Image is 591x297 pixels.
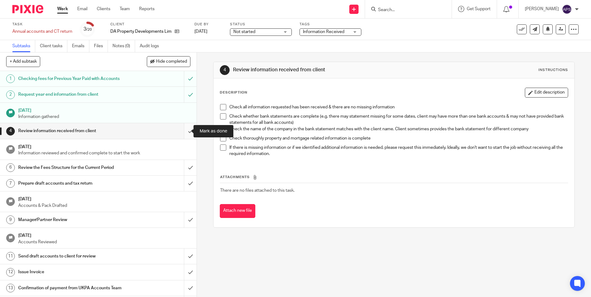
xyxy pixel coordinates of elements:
p: [PERSON_NAME] [525,6,559,12]
a: Work [57,6,68,12]
label: Task [12,22,72,27]
h1: Review information received from client [233,67,407,73]
h1: [DATE] [18,231,191,239]
h1: Confirmation of payment from UKPA Accounts Team [18,283,125,293]
span: Not started [233,30,255,34]
input: Search [377,7,433,13]
span: Hide completed [156,59,187,64]
img: svg%3E [562,4,572,14]
label: Tags [300,22,361,27]
div: 4 [6,127,15,136]
span: [DATE] [194,29,207,34]
div: 2 [6,90,15,99]
button: Edit description [525,88,568,98]
a: Client tasks [40,40,67,52]
a: Reports [139,6,155,12]
div: 12 [6,268,15,277]
h1: Issue Invoice [18,267,125,277]
p: Accounts Reviewed [18,239,191,245]
a: Emails [72,40,89,52]
a: Audit logs [140,40,164,52]
button: Hide completed [147,56,190,67]
h1: Review information received from client [18,126,125,136]
h1: [DATE] [18,195,191,202]
h1: [DATE] [18,106,191,114]
h1: Send draft accounts to client for review [18,252,125,261]
h1: Checking fees for Previous Year Paid with Accounts [18,74,125,83]
div: 6 [6,163,15,172]
div: Annual accounts and CT return [12,28,72,35]
div: 1 [6,74,15,83]
p: Accounts & Pack Drafted [18,203,191,209]
p: Check thoroughly property and mortgage related information is complete [229,135,568,141]
p: If there is missing information or if we identified additional information is needed, please requ... [229,144,568,157]
p: Check whether bank statements are complete (e.g. there may statement missing for some dates, clie... [229,113,568,126]
p: Check all information requested has been received & there are no missing information [229,104,568,110]
div: 9 [6,215,15,224]
h1: Request year end information from client [18,90,125,99]
span: There are no files attached to this task. [220,188,295,193]
p: Check the name of the company in the bank statement matches with the client name. Client sometime... [229,126,568,132]
a: Subtasks [12,40,35,52]
small: /20 [86,28,92,31]
h1: Prepare draft accounts and tax return [18,179,125,188]
div: 3 [83,26,92,33]
span: Information Received [303,30,344,34]
div: 7 [6,179,15,188]
div: 13 [6,284,15,292]
p: DA Property Developments Limited [110,28,172,35]
span: Attachments [220,175,250,179]
p: Description [220,90,247,95]
p: Information gathered [18,114,191,120]
p: Information reviewed and confirmed complete to start the work [18,150,191,156]
label: Client [110,22,187,27]
button: + Add subtask [6,56,40,67]
img: Pixie [12,5,43,13]
div: Instructions [538,68,568,73]
label: Due by [194,22,222,27]
a: Email [77,6,87,12]
h1: Manager/Partner Review [18,215,125,224]
a: Clients [97,6,110,12]
a: Files [94,40,108,52]
a: Notes (0) [113,40,135,52]
button: Attach new file [220,204,255,218]
a: Team [120,6,130,12]
h1: Review the Fees Structure for the Current Period [18,163,125,172]
div: 4 [220,65,230,75]
h1: [DATE] [18,142,191,150]
span: Get Support [467,7,491,11]
label: Status [230,22,292,27]
div: 11 [6,252,15,261]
